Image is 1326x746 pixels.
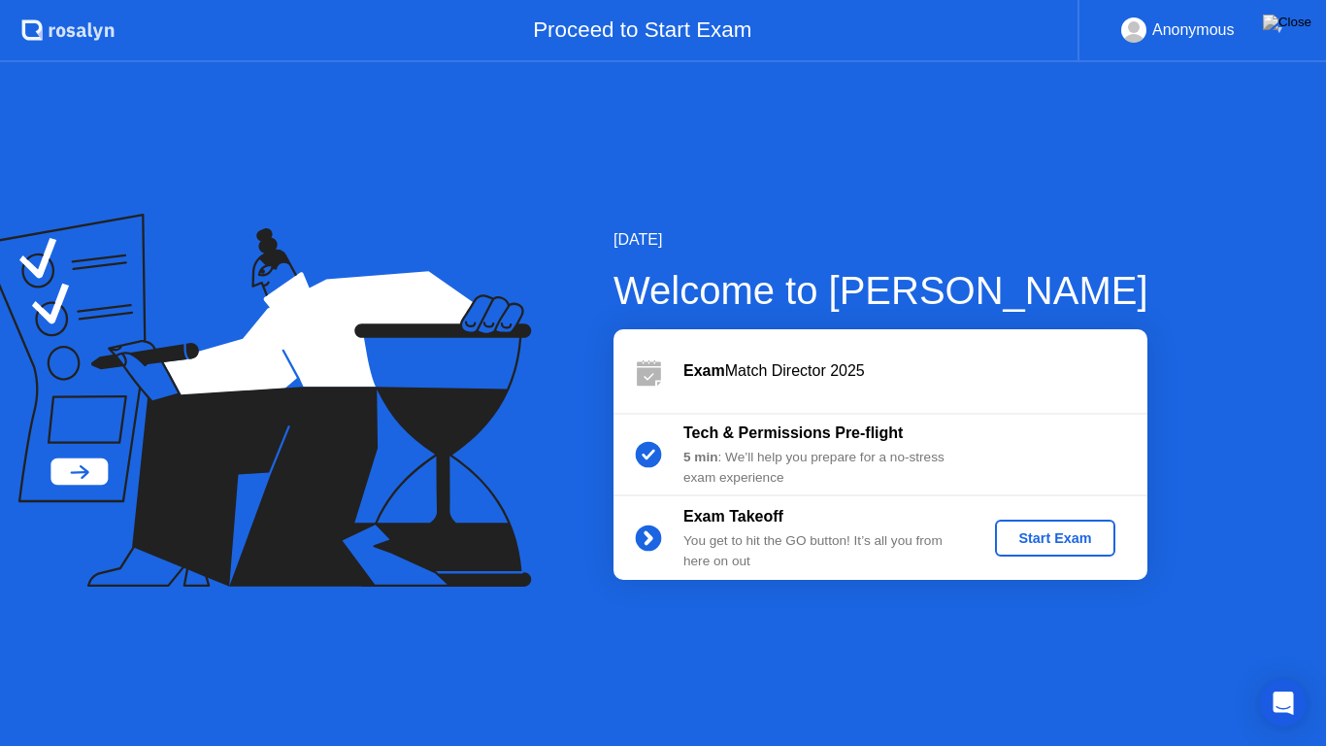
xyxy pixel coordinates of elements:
div: : We’ll help you prepare for a no-stress exam experience [683,448,963,488]
div: Welcome to [PERSON_NAME] [613,261,1148,320]
b: Exam [683,362,725,379]
div: You get to hit the GO button! It’s all you from here on out [683,531,963,571]
div: Anonymous [1152,17,1235,43]
b: 5 min [683,450,718,464]
b: Exam Takeoff [683,508,783,525]
b: Tech & Permissions Pre-flight [683,424,903,441]
div: Start Exam [1003,530,1107,546]
div: Match Director 2025 [683,359,1147,383]
div: [DATE] [613,228,1148,252]
button: Start Exam [995,520,1114,557]
img: Close [1263,15,1311,30]
div: Open Intercom Messenger [1260,680,1307,727]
